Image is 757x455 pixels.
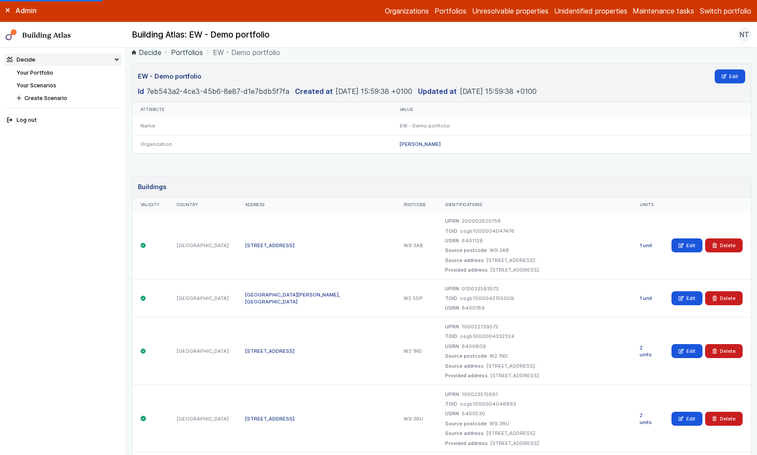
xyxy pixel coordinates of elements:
[132,29,270,41] h2: Building Atlas: EW - Demo portfolio
[445,362,484,369] dt: Source address
[385,6,429,16] a: Organizations
[462,217,501,224] dd: 200002820756
[472,6,548,16] a: Unresolvable properties
[138,182,166,192] h3: Buildings
[404,202,428,208] div: Postcode
[671,291,702,305] a: Edit
[445,323,459,330] dt: UPRN
[640,345,652,358] a: 2 units
[490,352,508,359] dd: W2 1ND
[445,285,459,292] dt: UPRN
[445,202,623,208] div: Identifications
[671,238,702,252] a: Edit
[640,242,652,248] a: 1 unit
[705,344,743,358] button: Delete
[245,348,295,354] a: [STREET_ADDRESS]
[395,212,437,279] div: W9 3AB
[460,400,516,407] dd: osgb1000004046863
[245,416,295,422] a: [STREET_ADDRESS]
[445,237,459,244] dt: USRN
[140,202,160,208] div: Validity
[140,107,383,113] div: Attribute
[14,92,122,104] button: Create Scenario
[445,295,457,302] dt: TOID
[395,385,437,452] div: W9 3RU
[445,440,488,447] dt: Provided address
[7,55,35,64] div: Decide
[640,295,652,301] a: 1 unit
[168,385,236,452] div: [GEOGRAPHIC_DATA]
[705,238,743,252] button: Delete
[490,266,539,273] dd: [STREET_ADDRESS]
[462,323,498,330] dd: 100022739572
[460,86,537,97] dd: [DATE] 15:59:38 +0100
[715,69,746,83] a: Edit
[445,343,459,350] dt: USRN
[168,212,236,279] div: [GEOGRAPHIC_DATA]
[462,410,485,417] dd: 8400530
[445,227,457,234] dt: TOID
[4,53,122,66] summary: Decide
[245,242,295,248] a: [STREET_ADDRESS]
[132,135,391,153] div: Organization
[462,237,483,244] dd: 8401128
[460,333,514,340] dd: osgb1000004332324
[445,247,487,254] dt: Source postcode
[6,29,17,41] img: main-0bbd2752.svg
[705,291,743,305] button: Delete
[445,266,488,273] dt: Provided address
[740,29,749,40] span: NT
[147,86,289,97] dd: 7eb543a2-4ce3-45b6-8e87-d1e7bdb5f7fa
[445,257,484,264] dt: Source address
[700,6,751,16] button: Switch portfolio
[445,372,488,379] dt: Provided address
[462,343,486,350] dd: 8400809
[445,410,459,417] dt: USRN
[486,362,535,369] dd: [STREET_ADDRESS]
[295,86,333,97] dt: Created at
[445,430,484,437] dt: Source address
[435,6,466,16] a: Portfolios
[138,86,144,97] dt: Id
[391,117,751,135] div: EW - Demo portfolio
[445,217,459,224] dt: UPRN
[462,391,498,398] dd: 100023515691
[168,279,236,317] div: [GEOGRAPHIC_DATA]
[245,202,387,208] div: Address
[132,117,391,135] div: Name
[460,227,514,234] dd: osgb1000004047476
[400,107,743,113] div: Value
[445,391,459,398] dt: UPRN
[445,400,457,407] dt: TOID
[486,430,535,437] dd: [STREET_ADDRESS]
[460,295,514,302] dd: osgb1000042155009
[737,28,751,41] button: NT
[462,304,485,311] dd: 8400189
[490,372,539,379] dd: [STREET_ADDRESS]
[213,47,280,58] span: EW - Demo portfolio
[490,247,509,254] dd: W9 3AB
[336,86,412,97] dd: [DATE] 15:59:38 +0100
[486,257,535,264] dd: [STREET_ADDRESS]
[395,317,437,385] div: W2 1ND
[132,47,161,58] a: Decide
[640,202,655,208] div: Units
[177,202,229,208] div: Country
[490,440,539,447] dd: [STREET_ADDRESS]
[671,344,702,358] a: Edit
[445,333,457,340] dt: TOID
[490,420,509,427] dd: W9 3RU
[445,304,459,311] dt: USRN
[171,47,203,58] a: Portfolios
[671,412,702,426] a: Edit
[554,6,627,16] a: Unidentified properties
[245,292,340,305] a: [GEOGRAPHIC_DATA][PERSON_NAME], [GEOGRAPHIC_DATA]
[640,412,652,425] a: 2 units
[138,72,201,81] h3: EW - Demo portfolio
[395,279,437,317] div: W2 5DP
[17,82,56,89] a: Your Scenarios
[633,6,694,16] a: Maintenance tasks
[705,412,743,426] button: Delete
[4,114,122,127] button: Log out
[400,141,441,147] a: [PERSON_NAME]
